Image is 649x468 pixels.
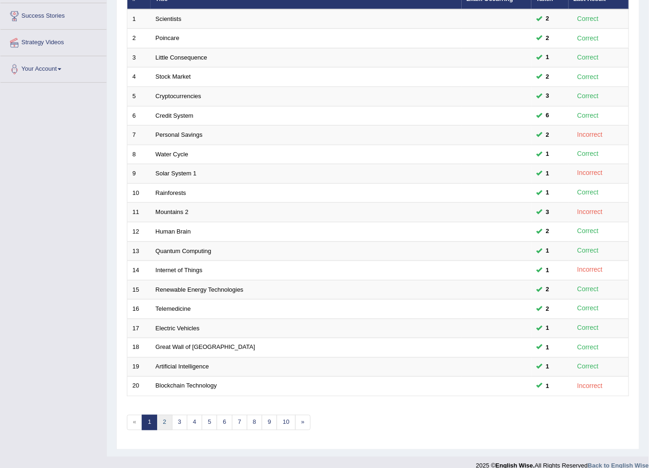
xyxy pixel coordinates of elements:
[127,29,151,48] td: 2
[574,207,607,218] div: Incorrect
[543,266,553,275] span: You can still take this question
[0,30,106,53] a: Strategy Videos
[543,227,553,236] span: You can still take this question
[157,415,172,430] a: 2
[156,189,186,196] a: Rainforests
[543,53,553,62] span: You can still take this question
[127,415,142,430] span: «
[543,149,553,159] span: You can still take this question
[127,145,151,164] td: 8
[142,415,157,430] a: 1
[127,183,151,203] td: 10
[574,342,603,353] div: Correct
[156,228,191,235] a: Human Brain
[156,208,189,215] a: Mountains 2
[217,415,232,430] a: 6
[127,106,151,126] td: 6
[127,357,151,377] td: 19
[574,246,603,256] div: Correct
[127,48,151,67] td: 3
[156,363,209,370] a: Artificial Intelligence
[543,323,553,333] span: You can still take this question
[0,3,106,27] a: Success Stories
[156,54,207,61] a: Little Consequence
[574,72,603,82] div: Correct
[277,415,295,430] a: 10
[543,207,553,217] span: You can still take this question
[156,267,203,274] a: Internet of Things
[156,170,197,177] a: Solar System 1
[156,151,188,158] a: Water Cycle
[156,247,212,254] a: Quantum Computing
[156,112,194,119] a: Credit System
[543,91,553,101] span: You can still take this question
[543,188,553,198] span: You can still take this question
[262,415,277,430] a: 9
[543,169,553,179] span: You can still take this question
[574,52,603,63] div: Correct
[543,111,553,120] span: You can still take this question
[202,415,217,430] a: 5
[247,415,262,430] a: 8
[543,130,553,140] span: You can still take this question
[543,285,553,294] span: You can still take this question
[156,305,191,312] a: Telemedicine
[574,91,603,101] div: Correct
[543,362,553,372] span: You can still take this question
[574,187,603,198] div: Correct
[127,300,151,319] td: 16
[127,9,151,29] td: 1
[127,67,151,87] td: 4
[156,286,244,293] a: Renewable Energy Technologies
[574,226,603,237] div: Correct
[574,13,603,24] div: Correct
[156,34,179,41] a: Poincare
[127,203,151,222] td: 11
[127,377,151,396] td: 20
[574,323,603,334] div: Correct
[127,261,151,281] td: 14
[156,382,217,389] a: Blockchain Technology
[543,343,553,353] span: You can still take this question
[127,164,151,184] td: 9
[543,72,553,82] span: You can still take this question
[156,325,200,332] a: Electric Vehicles
[574,303,603,314] div: Correct
[127,241,151,261] td: 13
[295,415,311,430] a: »
[543,33,553,43] span: You can still take this question
[0,56,106,80] a: Your Account
[574,129,607,140] div: Incorrect
[574,168,607,179] div: Incorrect
[156,93,201,100] a: Cryptocurrencies
[543,14,553,24] span: You can still take this question
[127,338,151,358] td: 18
[127,87,151,107] td: 5
[156,131,203,138] a: Personal Savings
[127,319,151,338] td: 17
[156,344,255,351] a: Great Wall of [GEOGRAPHIC_DATA]
[574,110,603,121] div: Correct
[574,33,603,44] div: Correct
[574,284,603,295] div: Correct
[156,15,182,22] a: Scientists
[187,415,202,430] a: 4
[543,304,553,314] span: You can still take this question
[574,381,607,392] div: Incorrect
[574,361,603,372] div: Correct
[156,73,191,80] a: Stock Market
[543,381,553,391] span: You can still take this question
[127,126,151,145] td: 7
[172,415,187,430] a: 3
[127,280,151,300] td: 15
[543,246,553,256] span: You can still take this question
[574,265,607,275] div: Incorrect
[574,149,603,160] div: Correct
[232,415,247,430] a: 7
[127,222,151,241] td: 12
